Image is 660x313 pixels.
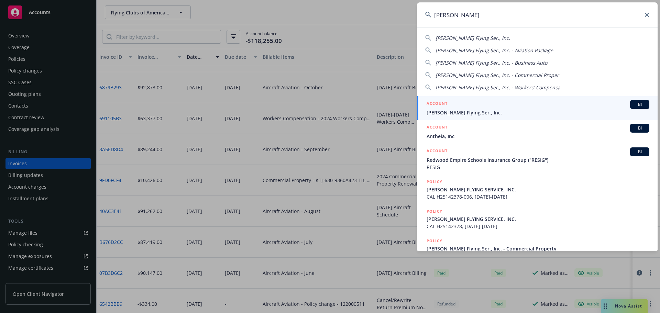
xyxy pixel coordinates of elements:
span: [PERSON_NAME] Flying Ser., Inc. - Commercial Property [427,245,649,252]
span: BI [633,125,647,131]
span: CAL H25142378-006, [DATE]-[DATE] [427,193,649,200]
input: Search... [417,2,658,27]
h5: ACCOUNT [427,100,448,108]
span: BI [633,101,647,108]
h5: ACCOUNT [427,147,448,156]
h5: ACCOUNT [427,124,448,132]
h5: POLICY [427,178,442,185]
h5: POLICY [427,208,442,215]
a: ACCOUNTBI[PERSON_NAME] Flying Ser., Inc. [417,96,658,120]
span: [PERSON_NAME] Flying Ser., Inc. [427,109,649,116]
span: [PERSON_NAME] FLYING SERVICE, INC. [427,186,649,193]
span: RESIG [427,164,649,171]
span: [PERSON_NAME] Flying Ser., Inc. - Business Auto [436,59,547,66]
span: [PERSON_NAME] Flying Ser., Inc. - Aviation Package [436,47,553,54]
span: Antheia, Inc [427,133,649,140]
span: [PERSON_NAME] Flying Ser., Inc. - Commercial Proper [436,72,559,78]
a: POLICY[PERSON_NAME] FLYING SERVICE, INC.CAL H25142378, [DATE]-[DATE] [417,204,658,234]
span: Redwood Empire Schools Insurance Group ("RESIG") [427,156,649,164]
a: POLICY[PERSON_NAME] FLYING SERVICE, INC.CAL H25142378-006, [DATE]-[DATE] [417,175,658,204]
a: ACCOUNTBIAntheia, Inc [417,120,658,144]
h5: POLICY [427,237,442,244]
span: CAL H25142378, [DATE]-[DATE] [427,223,649,230]
span: BI [633,149,647,155]
a: ACCOUNTBIRedwood Empire Schools Insurance Group ("RESIG")RESIG [417,144,658,175]
span: [PERSON_NAME] Flying Ser., Inc. - Workers' Compensa [436,84,560,91]
span: [PERSON_NAME] FLYING SERVICE, INC. [427,215,649,223]
span: [PERSON_NAME] Flying Ser., Inc. [436,35,510,41]
a: POLICY[PERSON_NAME] Flying Ser., Inc. - Commercial Property [417,234,658,263]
